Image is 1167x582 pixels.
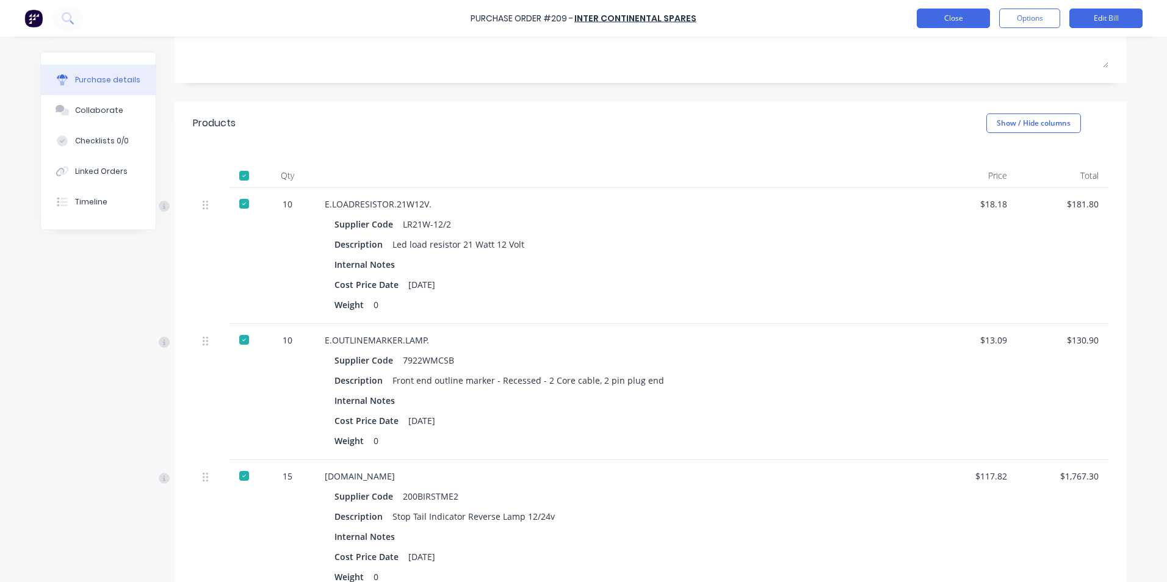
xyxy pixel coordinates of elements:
[334,508,392,525] div: Description
[75,166,128,177] div: Linked Orders
[270,470,305,483] div: 15
[392,372,664,389] div: Front end outline marker - Recessed - 2 Core cable, 2 pin plug end
[24,9,43,27] img: Factory
[334,432,374,450] div: Weight
[471,12,573,25] div: Purchase Order #209 -
[403,351,454,369] div: 7922WMCSB
[334,235,392,253] div: Description
[1017,163,1108,188] div: Total
[408,412,435,429] div: [DATE]
[334,487,403,505] div: Supplier Code
[41,126,156,156] button: Checklists 0/0
[41,65,156,95] button: Purchase details
[392,508,555,525] div: Stop Tail Indicator Reverse Lamp 12/24v
[334,215,403,233] div: Supplier Code
[1027,470,1099,483] div: $1,767.30
[41,95,156,126] button: Collaborate
[917,9,990,28] button: Close
[403,215,451,233] div: LR21W-12/2
[935,198,1007,210] div: $18.18
[41,156,156,187] button: Linked Orders
[41,187,156,217] button: Timeline
[1027,334,1099,347] div: $130.90
[925,163,1017,188] div: Price
[408,548,435,566] div: [DATE]
[270,198,305,210] div: 10
[392,235,524,253] div: Led load resistor 21 Watt 12 Volt
[374,432,378,450] div: 0
[75,196,107,207] div: Timeline
[334,548,408,566] div: Cost Price Date
[374,296,378,314] div: 0
[935,334,1007,347] div: $13.09
[999,9,1060,28] button: Options
[325,334,916,347] div: E.OUTLINEMARKER.LAMP.
[193,116,236,131] div: Products
[334,276,408,293] div: Cost Price Date
[986,113,1081,133] button: Show / Hide columns
[334,528,405,545] div: Internal Notes
[270,334,305,347] div: 10
[325,198,916,210] div: E.LOADRESISTOR.21W12V.
[334,412,408,429] div: Cost Price Date
[403,487,458,505] div: 200BIRSTME2
[334,256,405,273] div: Internal Notes
[325,470,916,483] div: [DOMAIN_NAME]
[935,470,1007,483] div: $117.82
[334,351,403,369] div: Supplier Code
[260,163,315,188] div: Qty
[1069,9,1143,28] button: Edit Bill
[408,276,435,293] div: [DATE]
[75,105,123,116] div: Collaborate
[574,12,696,24] a: Inter Continental Spares
[75,74,140,85] div: Purchase details
[334,296,374,314] div: Weight
[75,135,129,146] div: Checklists 0/0
[334,372,392,389] div: Description
[1027,198,1099,210] div: $181.80
[334,392,405,409] div: Internal Notes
